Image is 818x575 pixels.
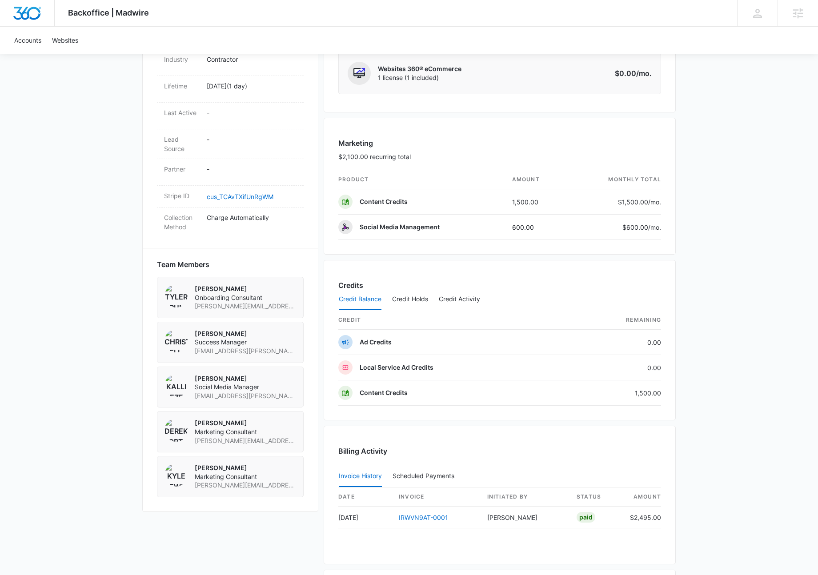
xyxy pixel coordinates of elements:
[68,8,149,17] span: Backoffice | Madwire
[164,213,200,232] dt: Collection Method
[338,138,411,148] h3: Marketing
[157,259,209,270] span: Team Members
[195,338,296,347] span: Success Manager
[195,302,296,311] span: [PERSON_NAME][EMAIL_ADDRESS][PERSON_NAME][DOMAIN_NAME]
[195,481,296,490] span: [PERSON_NAME][EMAIL_ADDRESS][PERSON_NAME][DOMAIN_NAME]
[567,330,661,355] td: 0.00
[360,363,433,372] p: Local Service Ad Credits
[480,487,569,507] th: Initiated By
[164,329,188,352] img: Christian Kellogg
[164,55,200,64] dt: Industry
[195,383,296,391] span: Social Media Manager
[360,197,408,206] p: Content Credits
[338,152,411,161] p: $2,100.00 recurring total
[338,170,505,189] th: product
[195,347,296,355] span: [EMAIL_ADDRESS][PERSON_NAME][DOMAIN_NAME]
[164,284,188,307] img: Tyler Brungardt
[339,289,381,310] button: Credit Balance
[648,224,661,231] span: /mo.
[393,473,458,479] div: Scheduled Payments
[339,466,382,487] button: Invoice History
[157,129,304,159] div: Lead Source-
[164,374,188,397] img: Kalli Pezel
[164,81,200,91] dt: Lifetime
[392,487,480,507] th: invoice
[619,223,661,232] p: $600.00
[505,170,569,189] th: amount
[569,487,623,507] th: status
[480,507,569,528] td: [PERSON_NAME]
[567,380,661,406] td: 1,500.00
[195,463,296,472] p: [PERSON_NAME]
[360,338,392,347] p: Ad Credits
[505,215,569,240] td: 600.00
[195,284,296,293] p: [PERSON_NAME]
[195,374,296,383] p: [PERSON_NAME]
[338,446,661,456] h3: Billing Activity
[195,436,296,445] span: [PERSON_NAME][EMAIL_ADDRESS][PERSON_NAME][DOMAIN_NAME]
[157,49,304,76] div: IndustryContractor
[338,487,392,507] th: date
[164,419,188,442] img: Derek Fortier
[195,472,296,481] span: Marketing Consultant
[360,223,440,232] p: Social Media Management
[505,189,569,215] td: 1,500.00
[157,103,304,129] div: Last Active-
[157,76,304,103] div: Lifetime[DATE](1 day)
[164,108,200,117] dt: Last Active
[399,514,448,521] a: IRWVN9AT-0001
[392,289,428,310] button: Credit Holds
[623,507,661,528] td: $2,495.00
[195,391,296,400] span: [EMAIL_ADDRESS][PERSON_NAME][DOMAIN_NAME]
[618,197,661,207] p: $1,500.00
[623,487,661,507] th: amount
[195,427,296,436] span: Marketing Consultant
[439,289,480,310] button: Credit Activity
[164,135,200,153] dt: Lead Source
[360,388,408,397] p: Content Credits
[378,64,461,73] p: Websites 360® eCommerce
[207,135,297,144] p: -
[577,512,595,523] div: Paid
[157,186,304,208] div: Stripe IDcus_TCAvTXifUnRgWM
[207,213,297,222] p: Charge Automatically
[648,198,661,206] span: /mo.
[164,463,188,487] img: Kyle Lewis
[567,355,661,380] td: 0.00
[378,73,461,82] span: 1 license (1 included)
[157,208,304,237] div: Collection MethodCharge Automatically
[207,193,273,200] a: cus_TCAvTXifUnRgWM
[207,55,297,64] p: Contractor
[610,68,652,79] p: $0.00
[207,81,297,91] p: [DATE] ( 1 day )
[157,159,304,186] div: Partner-
[164,191,200,200] dt: Stripe ID
[164,164,200,174] dt: Partner
[569,170,661,189] th: monthly total
[47,27,84,54] a: Websites
[195,419,296,427] p: [PERSON_NAME]
[338,311,567,330] th: credit
[207,164,297,174] p: -
[338,280,363,291] h3: Credits
[9,27,47,54] a: Accounts
[636,69,652,78] span: /mo.
[338,507,392,528] td: [DATE]
[567,311,661,330] th: Remaining
[195,329,296,338] p: [PERSON_NAME]
[195,293,296,302] span: Onboarding Consultant
[207,108,297,117] p: -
